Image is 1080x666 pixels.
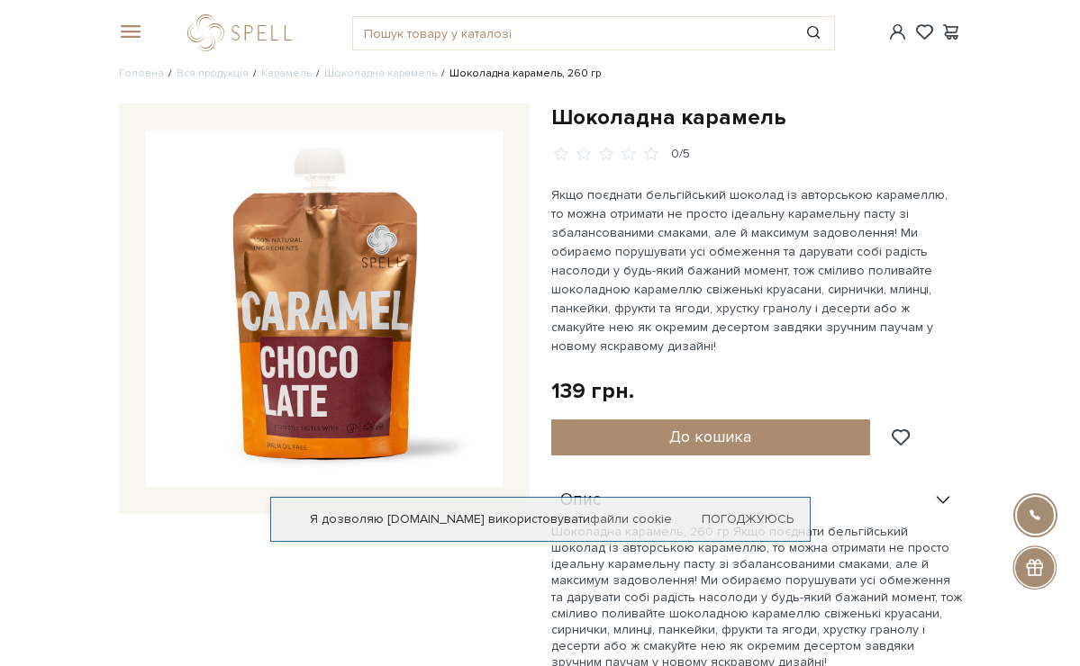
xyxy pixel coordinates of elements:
[437,66,601,82] li: Шоколадна карамель, 260 гр
[669,427,751,446] span: До кошика
[271,511,810,527] div: Я дозволяю [DOMAIN_NAME] використовувати
[551,377,634,405] div: 139 грн.
[324,67,437,80] a: Шоколадна карамель
[560,492,601,508] span: Опис
[146,130,503,487] img: Шоколадна карамель
[590,511,672,526] a: файли cookie
[551,103,962,131] h1: Шоколадна карамель
[261,67,312,80] a: Карамель
[551,185,962,355] p: Якщо поєднати бельгійський шоколад із авторською карамеллю, то можна отримати не просто ідеальну ...
[551,419,871,455] button: До кошика
[353,17,793,49] input: Пошук товару у каталозі
[793,17,834,49] button: Пошук товару у каталозі
[187,14,300,51] a: logo
[119,67,164,80] a: Головна
[177,67,249,80] a: Вся продукція
[702,511,794,527] a: Погоджуюсь
[671,146,690,163] div: 0/5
